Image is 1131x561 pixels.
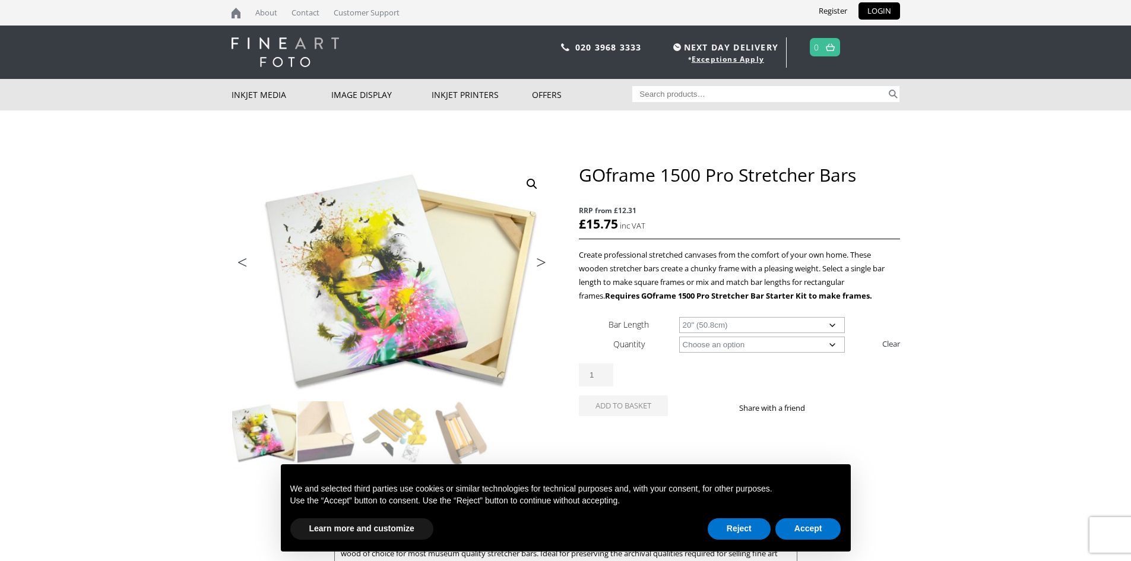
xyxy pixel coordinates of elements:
[810,2,856,20] a: Register
[297,401,362,465] img: GOframe 1500 Pro Stretcher Bars - Image 2
[579,363,613,386] input: Product quantity
[673,43,681,51] img: time.svg
[613,338,645,350] label: Quantity
[775,518,841,540] button: Accept
[363,401,427,465] img: GOframe 1500 Pro Stretcher Bars - Image 3
[432,79,532,110] a: Inkjet Printers
[632,86,886,102] input: Search products…
[858,2,900,20] a: LOGIN
[708,518,771,540] button: Reject
[848,403,857,413] img: email sharing button
[886,86,900,102] button: Search
[579,395,668,416] button: Add to basket
[232,401,296,465] img: GOframe 1500 Pro Stretcher Bars
[232,37,339,67] img: logo-white.svg
[819,403,829,413] img: facebook sharing button
[575,42,642,53] a: 020 3968 3333
[609,319,649,330] label: Bar Length
[561,43,569,51] img: phone.svg
[579,215,618,232] bdi: 15.75
[290,495,841,507] p: Use the “Accept” button to consent. Use the “Reject” button to continue without accepting.
[814,39,819,56] a: 0
[428,401,492,465] img: GOframe 1500 Pro Stretcher Bars - Image 4
[290,518,433,540] button: Learn more and customize
[532,79,632,110] a: Offers
[579,204,899,217] span: RRP from £12.31
[232,467,296,531] img: GOframe 1500 Pro Stretcher Bars - Image 5
[579,164,899,186] h1: GOframe 1500 Pro Stretcher Bars
[826,43,835,51] img: basket.svg
[579,248,899,303] p: Create professional stretched canvases from the comfort of your own home. These wooden stretcher ...
[579,215,586,232] span: £
[834,403,843,413] img: twitter sharing button
[290,483,841,495] p: We and selected third parties use cookies or similar technologies for technical purposes and, wit...
[605,290,872,301] strong: Requires GOframe 1500 Pro Stretcher Bar Starter Kit to make frames.
[882,334,900,353] a: Clear options
[670,40,778,54] span: NEXT DAY DELIVERY
[692,54,764,64] a: Exceptions Apply
[521,173,543,195] a: View full-screen image gallery
[739,401,819,415] p: Share with a friend
[331,79,432,110] a: Image Display
[232,79,332,110] a: Inkjet Media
